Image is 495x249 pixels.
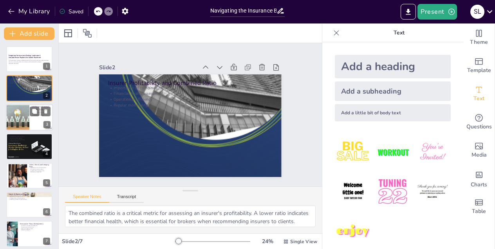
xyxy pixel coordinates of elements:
[43,150,50,157] div: 4
[43,179,50,186] div: 5
[9,60,50,63] p: This presentation outlines a playbook detailing the insurance broking market landscape, focusing ...
[463,136,495,164] div: Add images, graphics, shapes or video
[9,138,50,139] p: Identifying reliable partners
[6,134,52,159] div: 4
[6,192,52,218] div: 6
[109,94,273,116] p: Regular monitoring
[30,106,39,116] button: Duplicate Slide
[463,52,495,80] div: Add ready made slides
[6,163,52,189] div: 5
[111,77,275,99] p: Importance of combined ratio
[62,27,74,40] div: Layout
[335,104,451,121] div: Add a little bit of body text
[110,88,274,111] p: Operational efficiency
[65,194,109,203] button: Speaker Notes
[374,134,411,170] img: 2.jpeg
[374,173,411,210] img: 5.jpeg
[9,63,50,64] p: Generated with [URL]
[463,23,495,52] div: Change the overall theme
[9,193,50,195] p: Impact of Regulatory Changes
[470,4,484,20] button: S L
[6,104,53,131] div: 3
[467,66,491,75] span: Template
[258,238,277,245] div: 24 %
[43,63,50,70] div: 1
[417,4,457,20] button: Present
[20,228,50,230] p: Assessing capacity trends
[9,79,50,81] p: Financial health assessment
[32,106,51,110] p: GIMI Report and Internal Quarterly Survey
[473,94,484,103] span: Text
[335,55,451,78] div: Add a heading
[43,121,51,128] div: 3
[9,141,50,142] p: Strategic alignment
[9,136,50,138] p: Understanding market dynamics
[9,139,50,141] p: Assessing risks and opportunities
[32,113,51,115] p: Identifying market trends
[32,112,51,113] p: Strategic decision-making
[470,5,484,19] div: S L
[335,173,371,210] img: 4.jpeg
[463,80,495,108] div: Add text boxes
[9,197,50,199] p: Understanding market dynamics
[470,38,488,47] span: Theme
[59,8,83,15] div: Saved
[290,238,317,245] span: Single View
[9,76,50,79] p: Insurer Profitability and Combined Ratio
[65,206,316,227] textarea: The combined ratio is a critical metric for assessing an insurer's profitability. A lower ratio i...
[29,167,50,168] p: Importance of trend identification
[401,4,416,20] button: Export to PowerPoint
[20,225,50,227] p: Importance of treaty developments
[29,168,50,170] p: Anticipating market impacts
[112,70,276,96] p: Insurer Profitability and Combined Ratio
[109,194,144,203] button: Transcript
[29,171,50,173] p: Navigating complexities
[9,195,50,196] p: Staying updated on regulations
[6,75,52,101] div: 2
[9,196,50,197] p: Identifying new opportunities
[9,82,50,84] p: Regular monitoring
[335,81,451,101] div: Add a subheading
[471,180,487,189] span: Charts
[43,92,50,99] div: 2
[6,5,53,18] button: My Library
[104,54,202,72] div: Slide 2
[9,199,50,200] p: Leveraging changes for client benefit
[463,193,495,221] div: Add a table
[62,238,175,245] div: Slide 2 / 7
[20,223,50,225] p: Reinsurance Treaty Developments
[43,208,50,215] div: 6
[29,164,50,168] p: Claims Trends and Emerging Risks
[4,27,54,40] button: Add slide
[6,221,52,247] div: 7
[472,207,486,216] span: Table
[6,46,52,72] div: 1
[9,81,50,83] p: Operational efficiency
[335,134,371,170] img: 1.jpeg
[9,135,50,137] p: Carrier Performance Evaluation
[32,115,51,116] p: Forecasting challenges
[414,173,451,210] img: 6.jpeg
[463,108,495,136] div: Get real-time input from your audience
[43,238,50,245] div: 7
[20,229,50,231] p: Adapting strategies
[343,23,455,42] p: Text
[20,227,50,228] p: Analyzing pricing and limits
[9,78,50,79] p: Importance of combined ratio
[110,82,274,105] p: Financial health assessment
[83,29,92,38] span: Position
[32,110,51,112] p: Insights from GIMI report
[41,106,51,116] button: Delete Slide
[29,170,50,171] p: Understanding emerging risks
[414,134,451,170] img: 3.jpeg
[466,123,492,131] span: Questions
[210,5,277,16] input: Insert title
[9,54,41,59] strong: Navigating the Insurance Broking Landscape: A Comprehensive Playbook for Market Placement
[463,164,495,193] div: Add charts and graphs
[472,151,487,159] span: Media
